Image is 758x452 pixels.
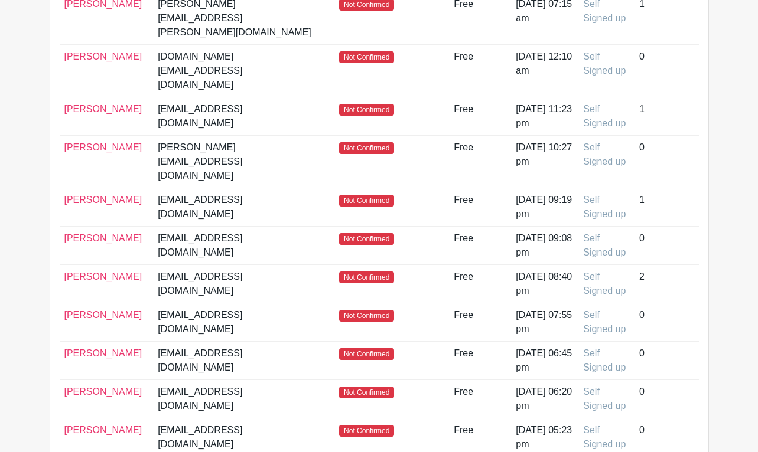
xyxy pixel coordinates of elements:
span: Not Confirmed [339,425,394,437]
td: Free [416,303,511,342]
td: Free [416,265,511,303]
span: Self Signed up [583,51,626,76]
a: [PERSON_NAME] [64,195,142,205]
td: 1 [635,188,681,227]
a: [PERSON_NAME] [64,104,142,114]
td: [EMAIL_ADDRESS][DOMAIN_NAME] [153,342,317,380]
td: [DATE] 11:23 pm [511,97,578,136]
td: [DATE] 10:27 pm [511,136,578,188]
span: Self Signed up [583,142,626,166]
span: Not Confirmed [339,310,394,322]
a: [PERSON_NAME] [64,387,142,397]
td: [PERSON_NAME][EMAIL_ADDRESS][DOMAIN_NAME] [153,136,317,188]
span: Not Confirmed [339,195,394,207]
td: [EMAIL_ADDRESS][DOMAIN_NAME] [153,303,317,342]
a: [PERSON_NAME] [64,51,142,61]
a: [PERSON_NAME] [64,425,142,435]
span: Self Signed up [583,348,626,372]
span: Not Confirmed [339,233,394,245]
td: Free [416,45,511,97]
td: 0 [635,227,681,265]
td: [EMAIL_ADDRESS][DOMAIN_NAME] [153,227,317,265]
span: Not Confirmed [339,51,394,63]
span: Not Confirmed [339,348,394,360]
td: 0 [635,342,681,380]
a: [PERSON_NAME] [64,233,142,243]
a: [PERSON_NAME] [64,271,142,281]
span: Not Confirmed [339,271,394,283]
td: [EMAIL_ADDRESS][DOMAIN_NAME] [153,265,317,303]
td: Free [416,227,511,265]
td: [DATE] 06:45 pm [511,342,578,380]
td: 2 [635,265,681,303]
td: [DATE] 09:19 pm [511,188,578,227]
span: Not Confirmed [339,387,394,398]
a: [PERSON_NAME] [64,348,142,358]
td: Free [416,380,511,418]
td: 1 [635,97,681,136]
td: 0 [635,136,681,188]
td: Free [416,136,511,188]
span: Self Signed up [583,425,626,449]
td: [DATE] 08:40 pm [511,265,578,303]
td: 0 [635,380,681,418]
span: Self Signed up [583,195,626,219]
td: Free [416,97,511,136]
td: [DATE] 06:20 pm [511,380,578,418]
span: Not Confirmed [339,104,394,116]
td: Free [416,188,511,227]
a: [PERSON_NAME] [64,142,142,152]
td: [DOMAIN_NAME][EMAIL_ADDRESS][DOMAIN_NAME] [153,45,317,97]
span: Self Signed up [583,233,626,257]
td: 0 [635,303,681,342]
td: [EMAIL_ADDRESS][DOMAIN_NAME] [153,188,317,227]
td: [EMAIL_ADDRESS][DOMAIN_NAME] [153,380,317,418]
span: Not Confirmed [339,142,394,154]
td: [EMAIL_ADDRESS][DOMAIN_NAME] [153,97,317,136]
td: 0 [635,45,681,97]
span: Self Signed up [583,104,626,128]
td: Free [416,342,511,380]
span: Self Signed up [583,310,626,334]
span: Self Signed up [583,387,626,411]
td: [DATE] 09:08 pm [511,227,578,265]
td: [DATE] 12:10 am [511,45,578,97]
td: [DATE] 07:55 pm [511,303,578,342]
span: Self Signed up [583,271,626,296]
a: [PERSON_NAME] [64,310,142,320]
